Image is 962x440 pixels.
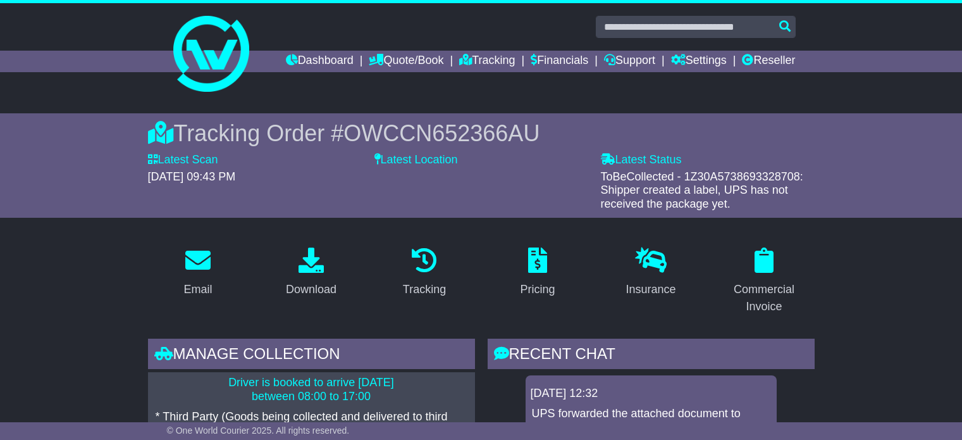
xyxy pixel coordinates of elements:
a: Email [175,243,220,303]
a: Commercial Invoice [714,243,815,320]
label: Latest Location [374,153,458,167]
a: Quote/Book [369,51,443,72]
a: Pricing [512,243,563,303]
span: ToBeCollected - 1Z30A5738693328708: Shipper created a label, UPS has not received the package yet. [601,170,803,210]
div: Tracking Order # [148,120,815,147]
a: Dashboard [286,51,354,72]
div: Insurance [626,281,675,298]
a: Insurance [617,243,684,303]
a: Tracking [459,51,515,72]
div: Manage collection [148,339,475,373]
p: Driver is booked to arrive [DATE] between 08:00 to 17:00 [156,376,467,403]
label: Latest Status [601,153,682,167]
div: Email [183,281,212,298]
div: [DATE] 12:32 [531,387,772,401]
a: Settings [671,51,727,72]
div: Commercial Invoice [722,281,806,315]
div: Download [286,281,336,298]
div: Pricing [520,281,555,298]
span: OWCCN652366AU [343,120,540,146]
a: Support [604,51,655,72]
a: Financials [531,51,588,72]
label: Latest Scan [148,153,218,167]
a: Tracking [395,243,454,303]
div: RECENT CHAT [488,339,815,373]
a: Reseller [742,51,795,72]
a: Download [278,243,345,303]
span: © One World Courier 2025. All rights reserved. [167,425,350,436]
div: Tracking [403,281,446,298]
span: [DATE] 09:43 PM [148,170,236,183]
